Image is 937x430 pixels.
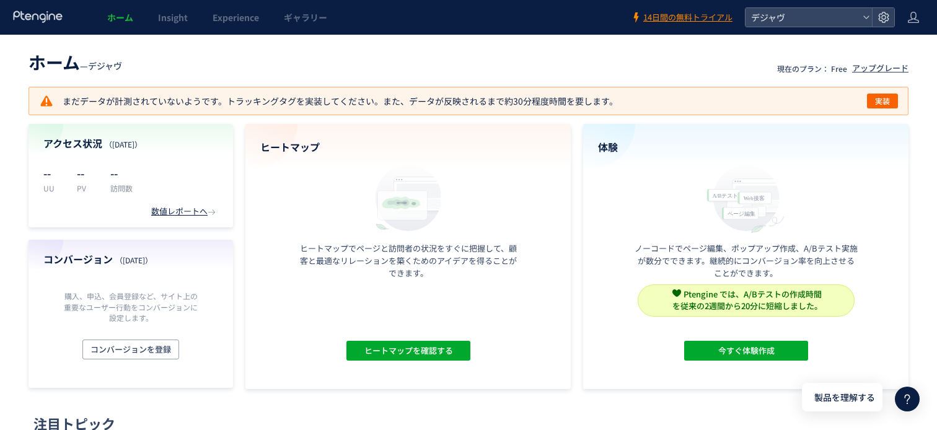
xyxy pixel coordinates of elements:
img: home_experience_onbo_jp-C5-EgdA0.svg [701,162,791,234]
p: ノーコードでページ編集、ポップアップ作成、A/Bテスト実施が数分でできます。継続的にコンバージョン率を向上させることができます。 [635,242,858,279]
h4: アクセス状況 [43,136,218,151]
span: 14日間の無料トライアル [643,12,732,24]
button: ヒートマップを確認する [346,341,470,361]
p: PV [77,183,95,193]
button: コンバージョンを登録 [82,340,179,359]
p: -- [77,163,95,183]
h4: ヒートマップ [260,140,556,154]
span: コンバージョンを登録 [90,340,171,359]
span: ホーム [107,11,133,24]
span: 製品を理解する [814,391,875,404]
span: 今すぐ体験作成 [718,341,774,361]
span: デジャヴ [747,8,858,27]
span: Experience [213,11,259,24]
div: アップグレード [852,63,908,74]
button: 実装 [867,94,898,108]
p: 訪問数 [110,183,133,193]
span: ヒートマップを確認する [364,341,452,361]
p: ヒートマップでページと訪問者の状況をすぐに把握して、顧客と最適なリレーションを築くためのアイデアを得ることができます。 [297,242,520,279]
span: （[DATE]） [115,255,152,265]
span: ホーム [29,50,80,74]
span: ギャラリー [284,11,327,24]
p: UU [43,183,62,193]
p: -- [110,163,133,183]
a: 14日間の無料トライアル [631,12,732,24]
div: — [29,50,122,74]
p: 購入、申込、会員登録など、サイト上の重要なユーザー行動をコンバージョンに設定します。 [61,291,201,322]
span: （[DATE]） [105,139,142,149]
div: 数値レポートへ [151,206,218,217]
img: svg+xml,%3c [672,289,681,297]
span: Ptengine では、A/Bテストの作成時間 を従来の2週間から20分に短縮しました。 [672,288,822,312]
p: 現在のプラン： Free [777,63,847,74]
h4: 体験 [598,140,894,154]
p: -- [43,163,62,183]
span: デジャヴ [88,59,122,72]
button: 今すぐ体験作成 [684,341,808,361]
h4: コンバージョン [43,252,218,266]
p: まだデータが計測されていないようです。トラッキングタグを実装してください。また、データが反映されるまで約30分程度時間を要します。 [39,94,618,108]
span: 実装 [875,94,890,108]
span: Insight [158,11,188,24]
